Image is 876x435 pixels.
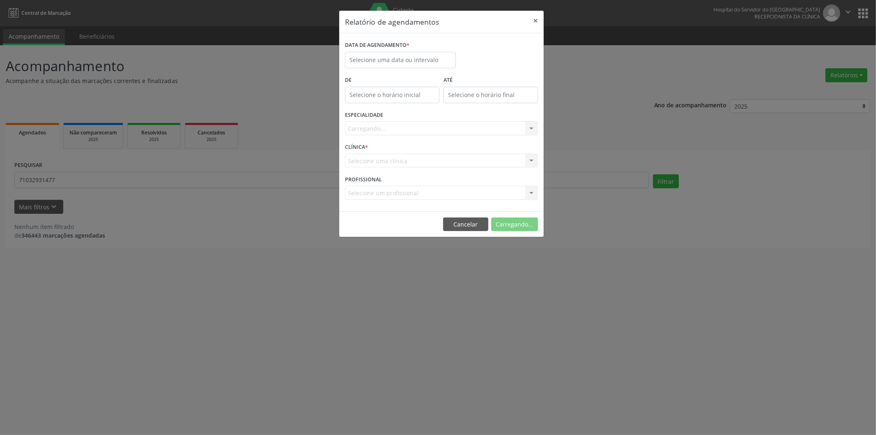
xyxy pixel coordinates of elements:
label: DATA DE AGENDAMENTO [345,39,409,52]
input: Selecione o horário inicial [345,87,439,103]
label: PROFISSIONAL [345,173,382,186]
label: ESPECIALIDADE [345,109,383,122]
label: ATÉ [444,74,538,87]
button: Close [527,11,544,31]
input: Selecione uma data ou intervalo [345,52,456,68]
button: Carregando... [491,217,538,231]
input: Selecione o horário final [444,87,538,103]
button: Cancelar [443,217,488,231]
h5: Relatório de agendamentos [345,16,439,27]
label: CLÍNICA [345,141,368,154]
label: De [345,74,439,87]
